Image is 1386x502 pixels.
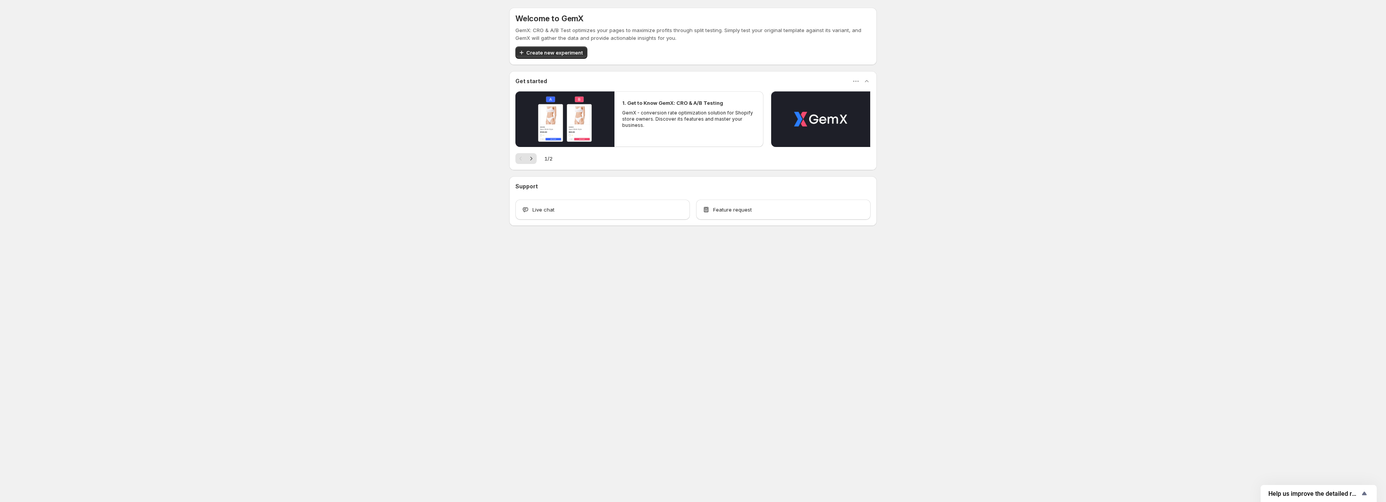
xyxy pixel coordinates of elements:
span: Live chat [532,206,554,213]
p: GemX: CRO & A/B Test optimizes your pages to maximize profits through split testing. Simply test ... [515,26,871,42]
span: Create new experiment [526,49,583,56]
p: GemX - conversion rate optimization solution for Shopify store owners. Discover its features and ... [622,110,755,128]
h3: Get started [515,77,547,85]
h3: Support [515,183,538,190]
span: 1 / 2 [544,155,553,162]
nav: Pagination [515,153,537,164]
button: Play video [771,91,870,147]
h5: Welcome to GemX [515,14,583,23]
span: Help us improve the detailed report for A/B campaigns [1268,490,1360,497]
button: Next [526,153,537,164]
h2: 1. Get to Know GemX: CRO & A/B Testing [622,99,723,107]
button: Create new experiment [515,46,587,59]
span: Feature request [713,206,752,213]
button: Show survey - Help us improve the detailed report for A/B campaigns [1268,489,1369,498]
button: Play video [515,91,614,147]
